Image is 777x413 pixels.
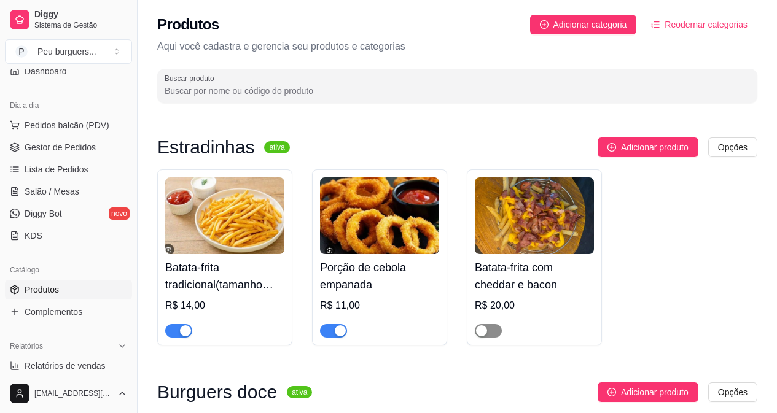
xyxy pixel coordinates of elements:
h4: Batata-frita tradicional(tamanho único) [165,259,284,293]
span: ordered-list [651,20,660,29]
span: Diggy Bot [25,207,62,220]
h4: Batata-frita com cheddar e bacon [475,259,594,293]
button: Pedidos balcão (PDV) [5,115,132,135]
span: KDS [25,230,42,242]
a: Lista de Pedidos [5,160,132,179]
span: plus-circle [607,143,616,152]
span: Gestor de Pedidos [25,141,96,153]
span: Reodernar categorias [665,18,748,31]
label: Buscar produto [165,73,219,83]
button: [EMAIL_ADDRESS][DOMAIN_NAME] [5,379,132,408]
span: Pedidos balcão (PDV) [25,119,109,131]
sup: ativa [264,141,289,153]
a: Complementos [5,302,132,322]
button: Opções [708,137,757,157]
h3: Estradinhas [157,140,254,155]
span: Opções [718,385,748,399]
a: Gestor de Pedidos [5,137,132,157]
button: Adicionar produto [598,137,698,157]
span: Produtos [25,284,59,296]
div: Peu burguers ... [37,45,96,58]
input: Buscar produto [165,85,750,97]
span: Adicionar categoria [553,18,627,31]
img: product-image [320,177,439,254]
div: R$ 14,00 [165,298,284,313]
div: R$ 11,00 [320,298,439,313]
button: Reodernar categorias [641,15,757,34]
button: Select a team [5,39,132,64]
span: Relatórios [10,341,43,351]
a: Produtos [5,280,132,299]
span: Complementos [25,306,82,318]
span: Dashboard [25,65,67,77]
span: P [15,45,28,58]
p: Aqui você cadastra e gerencia seu produtos e categorias [157,39,757,54]
img: product-image [475,177,594,254]
button: Opções [708,382,757,402]
span: Sistema de Gestão [34,20,127,30]
span: Adicionar produto [621,385,689,399]
img: product-image [165,177,284,254]
sup: ativa [287,386,312,398]
button: Adicionar categoria [530,15,637,34]
a: Dashboard [5,61,132,81]
div: Dia a dia [5,96,132,115]
span: Lista de Pedidos [25,163,88,176]
span: plus-circle [540,20,549,29]
a: Relatórios de vendas [5,356,132,376]
span: plus-circle [607,388,616,396]
a: DiggySistema de Gestão [5,5,132,34]
button: Adicionar produto [598,382,698,402]
span: Opções [718,141,748,154]
span: Salão / Mesas [25,185,79,198]
a: Salão / Mesas [5,182,132,201]
h2: Produtos [157,15,219,34]
span: Relatórios de vendas [25,360,106,372]
span: Diggy [34,9,127,20]
a: KDS [5,226,132,245]
div: Catálogo [5,260,132,280]
span: [EMAIL_ADDRESS][DOMAIN_NAME] [34,388,112,398]
a: Diggy Botnovo [5,204,132,223]
span: Adicionar produto [621,141,689,154]
div: R$ 20,00 [475,298,594,313]
h3: Burguers doce [157,385,277,399]
h4: Porção de cebola empanada [320,259,439,293]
